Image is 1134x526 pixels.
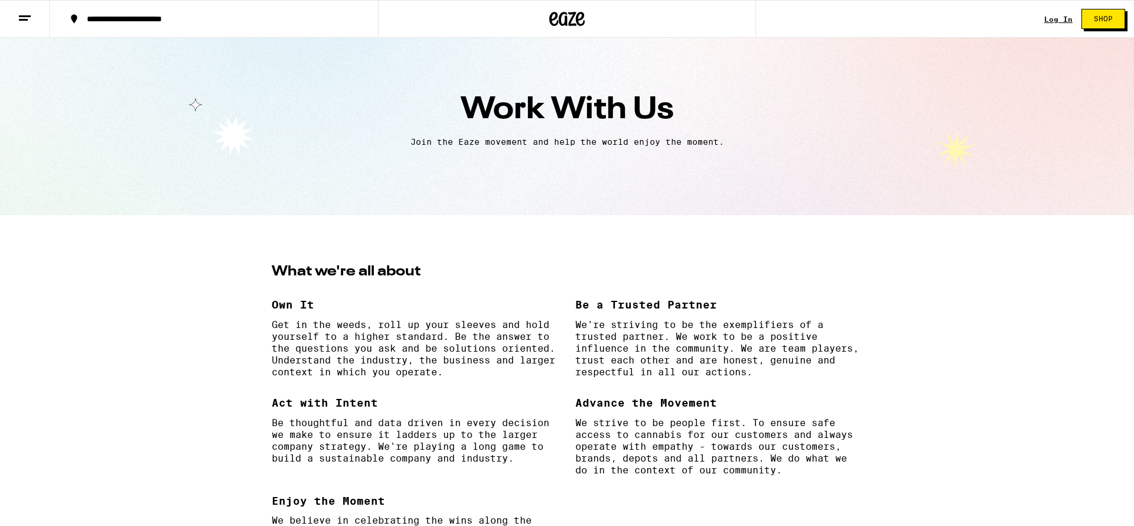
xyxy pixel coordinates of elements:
h3: Advance the Movement [575,395,862,411]
p: Be thoughtful and data driven in every decision we make to ensure it ladders up to the larger com... [272,417,559,465]
p: Join the Eaze movement and help the world enjoy the moment. [340,137,794,147]
a: Shop [1073,9,1134,29]
h3: Be a Trusted Partner [575,297,862,313]
p: We strive to be people first. To ensure safe access to cannabis for our customers and always oper... [575,417,862,476]
h1: Work With Us [142,95,992,125]
button: Shop [1081,9,1125,29]
span: Shop [1094,15,1113,22]
a: Log In [1044,15,1073,23]
h3: Enjoy the Moment [272,493,559,509]
p: Get in the weeds, roll up your sleeves and hold yourself to a higher standard. Be the answer to t... [272,319,559,378]
h3: Own It [272,297,559,313]
h2: What we're all about [272,265,862,279]
p: We're striving to be the exemplifiers of a trusted partner. We work to be a positive influence in... [575,319,862,378]
h3: Act with Intent [272,395,559,411]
